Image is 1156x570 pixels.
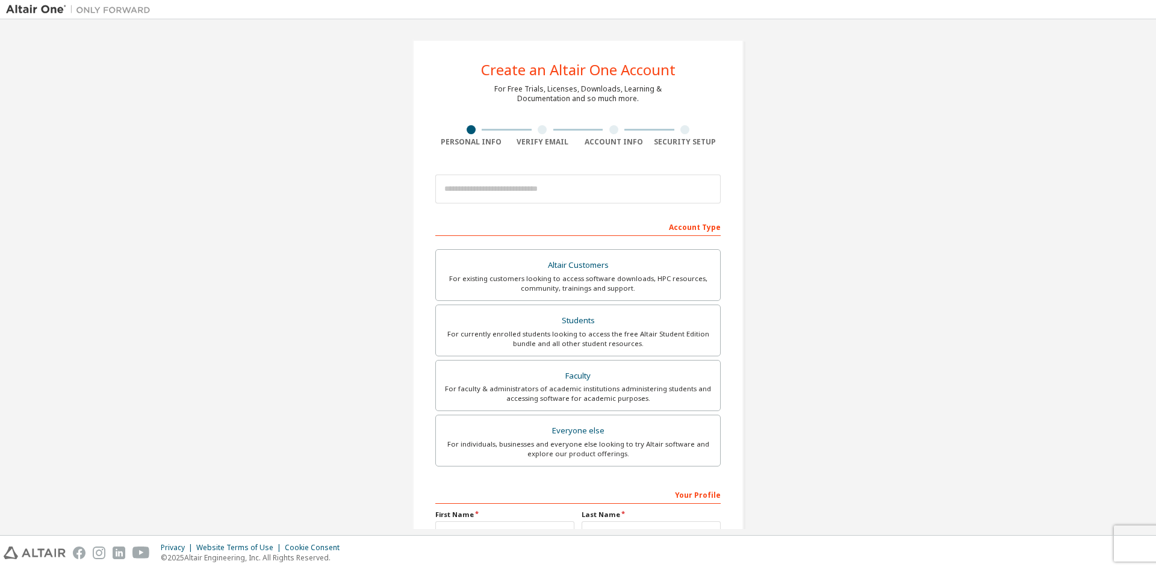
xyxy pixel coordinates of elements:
[73,547,85,559] img: facebook.svg
[443,439,713,459] div: For individuals, businesses and everyone else looking to try Altair software and explore our prod...
[443,384,713,403] div: For faculty & administrators of academic institutions administering students and accessing softwa...
[435,137,507,147] div: Personal Info
[435,217,721,236] div: Account Type
[196,543,285,553] div: Website Terms of Use
[650,137,721,147] div: Security Setup
[443,329,713,349] div: For currently enrolled students looking to access the free Altair Student Edition bundle and all ...
[6,4,157,16] img: Altair One
[443,312,713,329] div: Students
[494,84,662,104] div: For Free Trials, Licenses, Downloads, Learning & Documentation and so much more.
[435,510,574,519] label: First Name
[4,547,66,559] img: altair_logo.svg
[582,510,721,519] label: Last Name
[435,485,721,504] div: Your Profile
[443,368,713,385] div: Faculty
[443,257,713,274] div: Altair Customers
[481,63,676,77] div: Create an Altair One Account
[443,423,713,439] div: Everyone else
[161,553,347,563] p: © 2025 Altair Engineering, Inc. All Rights Reserved.
[578,137,650,147] div: Account Info
[132,547,150,559] img: youtube.svg
[507,137,579,147] div: Verify Email
[113,547,125,559] img: linkedin.svg
[93,547,105,559] img: instagram.svg
[443,274,713,293] div: For existing customers looking to access software downloads, HPC resources, community, trainings ...
[285,543,347,553] div: Cookie Consent
[161,543,196,553] div: Privacy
